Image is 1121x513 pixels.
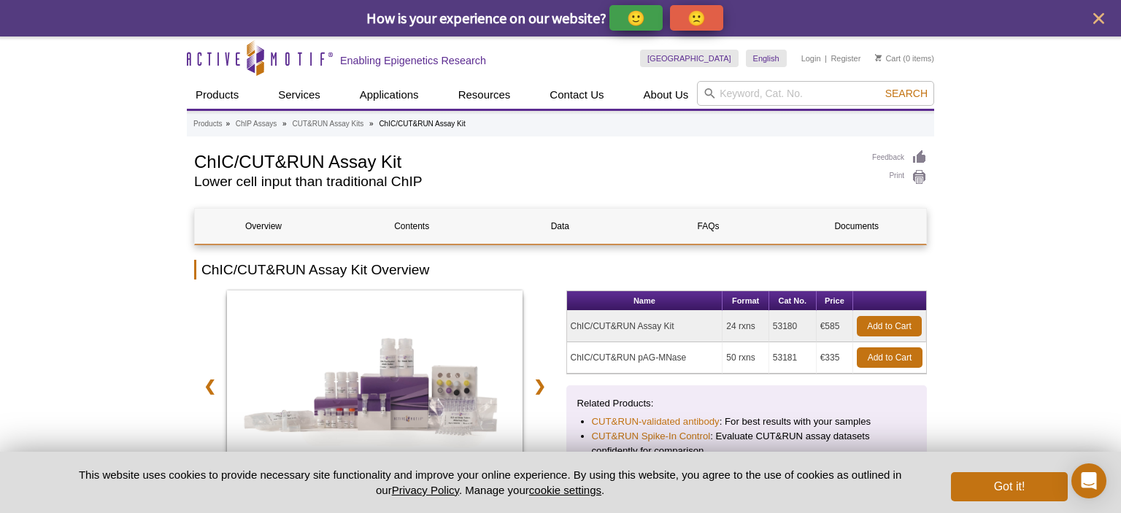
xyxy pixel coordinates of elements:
[269,81,329,109] a: Services
[1090,9,1108,28] button: close
[723,342,768,374] td: 50 rxns
[875,53,901,63] a: Cart
[857,316,922,336] a: Add to Cart
[194,369,226,403] a: ❮
[227,290,523,492] a: ChIC/CUT&RUN Assay Kit
[226,120,230,128] li: »
[723,291,768,311] th: Format
[53,467,927,498] p: This website uses cookies to provide necessary site functionality and improve your online experie...
[592,414,902,429] li: : For best results with your samples
[194,150,858,171] h1: ChIC/CUT&RUN Assay Kit
[567,311,723,342] td: ChIC/CUT&RUN Assay Kit
[340,54,486,67] h2: Enabling Epigenetics Research
[292,117,363,131] a: CUT&RUN Assay Kits
[831,53,860,63] a: Register
[194,260,927,279] h2: ChIC/CUT&RUN Assay Kit Overview
[450,81,520,109] a: Resources
[640,50,739,67] a: [GEOGRAPHIC_DATA]
[529,484,601,496] button: cookie settings
[592,414,720,429] a: CUT&RUN-validated antibody
[817,311,853,342] td: €585
[392,484,459,496] a: Privacy Policy
[379,120,465,128] li: ChIC/CUT&RUN Assay Kit
[857,347,922,368] a: Add to Cart
[872,169,927,185] a: Print
[567,291,723,311] th: Name
[825,50,827,67] li: |
[369,120,374,128] li: »
[524,369,555,403] a: ❯
[788,209,925,244] a: Documents
[343,209,480,244] a: Contents
[723,311,768,342] td: 24 rxns
[817,291,853,311] th: Price
[817,342,853,374] td: €335
[236,117,277,131] a: ChIP Assays
[881,87,932,100] button: Search
[194,175,858,188] h2: Lower cell input than traditional ChIP
[769,342,817,374] td: 53181
[195,209,332,244] a: Overview
[491,209,628,244] a: Data
[592,429,711,444] a: CUT&RUN Spike-In Control
[872,150,927,166] a: Feedback
[801,53,821,63] a: Login
[351,81,428,109] a: Applications
[193,117,222,131] a: Products
[187,81,247,109] a: Products
[592,429,902,458] li: : Evaluate CUT&RUN assay datasets confidently for comparison
[769,291,817,311] th: Cat No.
[951,472,1068,501] button: Got it!
[635,81,698,109] a: About Us
[627,9,645,27] p: 🙂
[567,342,723,374] td: ChIC/CUT&RUN pAG-MNase
[640,209,777,244] a: FAQs
[687,9,706,27] p: 🙁
[577,396,917,411] p: Related Products:
[875,54,882,61] img: Your Cart
[875,50,934,67] li: (0 items)
[769,311,817,342] td: 53180
[697,81,934,106] input: Keyword, Cat. No.
[1071,463,1106,498] div: Open Intercom Messenger
[541,81,612,109] a: Contact Us
[227,290,523,487] img: ChIC/CUT&RUN Assay Kit
[746,50,787,67] a: English
[366,9,606,27] span: How is your experience on our website?
[885,88,928,99] span: Search
[282,120,287,128] li: »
